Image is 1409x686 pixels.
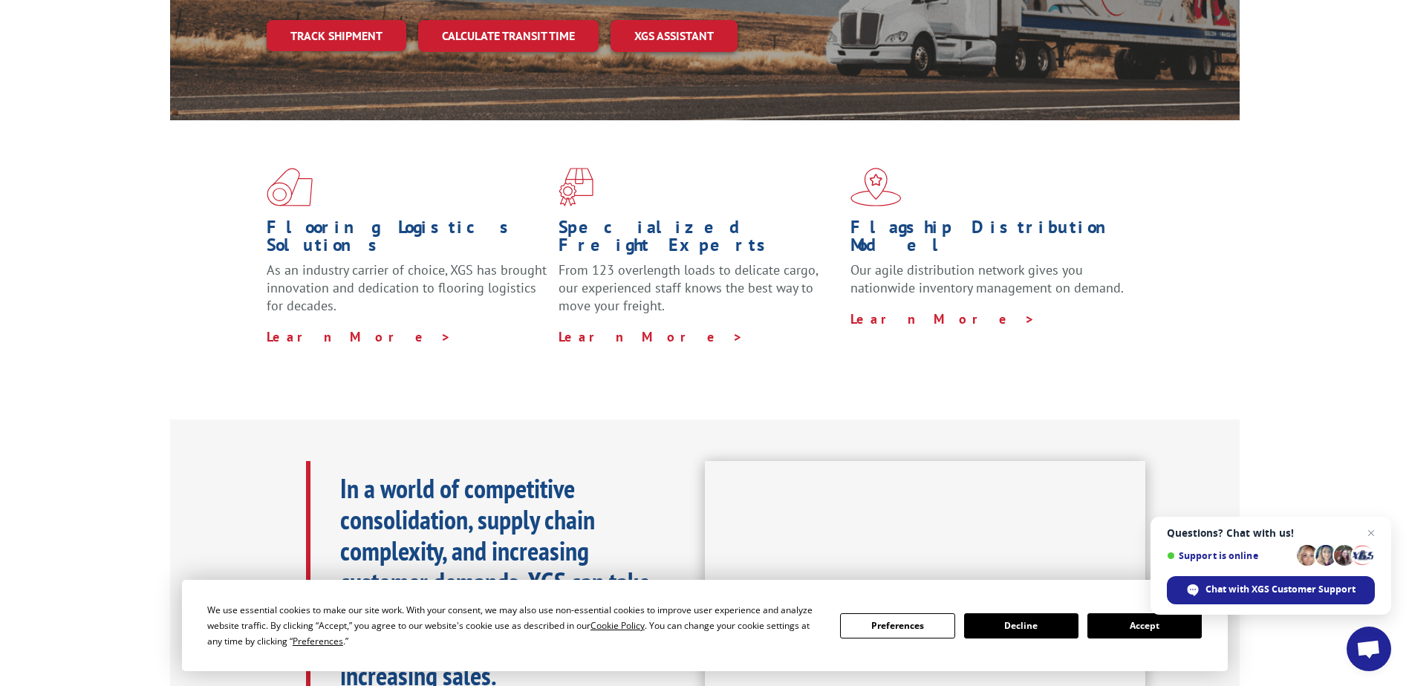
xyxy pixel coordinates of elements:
a: XGS ASSISTANT [611,20,738,52]
button: Decline [964,613,1078,638]
img: xgs-icon-focused-on-flooring-red [559,168,593,206]
h1: Flooring Logistics Solutions [267,218,547,261]
span: Cookie Policy [590,619,645,632]
h1: Flagship Distribution Model [850,218,1131,261]
p: From 123 overlength loads to delicate cargo, our experienced staff knows the best way to move you... [559,261,839,327]
h1: Specialized Freight Experts [559,218,839,261]
span: Preferences [293,635,343,647]
img: xgs-icon-flagship-distribution-model-red [850,168,902,206]
div: Chat with XGS Customer Support [1167,576,1375,604]
div: Open chat [1347,627,1391,671]
a: Track shipment [267,20,406,51]
div: We use essential cookies to make our site work. With your consent, we may also use non-essential ... [207,602,822,649]
div: Cookie Consent Prompt [182,580,1228,671]
a: Learn More > [850,310,1035,327]
span: Chat with XGS Customer Support [1205,583,1356,596]
a: Calculate transit time [418,20,599,52]
button: Preferences [840,613,954,638]
span: As an industry carrier of choice, XGS has brought innovation and dedication to flooring logistics... [267,261,547,314]
span: Support is online [1167,550,1292,561]
span: Close chat [1362,524,1380,542]
button: Accept [1087,613,1202,638]
span: Our agile distribution network gives you nationwide inventory management on demand. [850,261,1124,296]
span: Questions? Chat with us! [1167,527,1375,539]
a: Learn More > [267,328,452,345]
img: xgs-icon-total-supply-chain-intelligence-red [267,168,313,206]
a: Learn More > [559,328,743,345]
